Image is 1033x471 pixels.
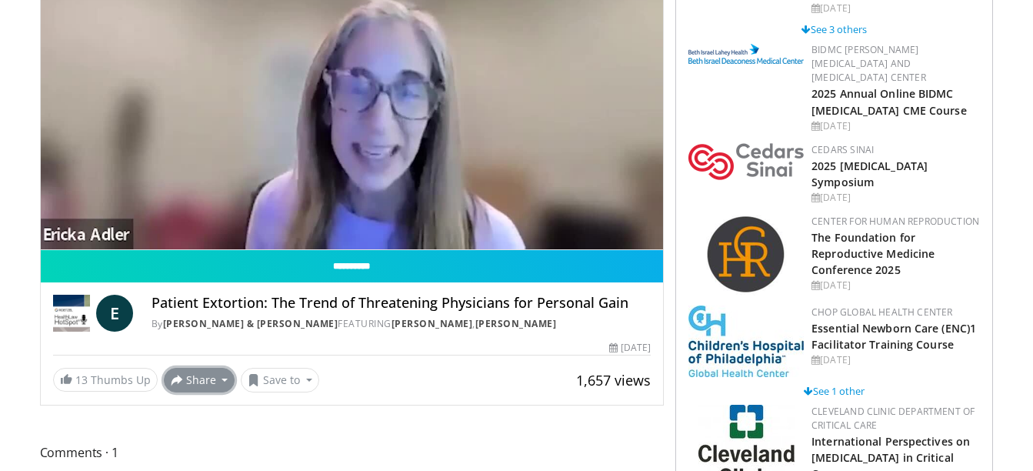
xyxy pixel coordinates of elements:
div: By FEATURING , [152,317,651,331]
div: [DATE] [811,119,980,133]
a: BIDMC [PERSON_NAME][MEDICAL_DATA] and [MEDICAL_DATA] Center [811,43,926,84]
a: 2025 Annual Online BIDMC [MEDICAL_DATA] CME Course [811,86,967,117]
div: [DATE] [609,341,651,355]
div: [DATE] [811,279,980,292]
a: See 1 other [804,384,865,398]
a: The Foundation for Reproductive Medicine Conference 2025 [811,230,935,277]
span: 1,657 views [576,371,651,389]
button: Share [164,368,235,392]
a: Center for Human Reproduction [811,215,979,228]
h4: Patient Extortion: The Trend of Threatening Physicians for Personal Gain [152,295,651,312]
a: [PERSON_NAME] & [PERSON_NAME] [163,317,338,330]
a: Essential Newborn Care (ENC)1 Facilitator Training Course [811,321,976,352]
img: c058e059-5986-4522-8e32-16b7599f4943.png.150x105_q85_autocrop_double_scale_upscale_version-0.2.png [706,215,787,296]
div: [DATE] [811,353,980,367]
a: [PERSON_NAME] [475,317,557,330]
span: Comments 1 [40,443,665,463]
img: 8fbf8b72-0f77-40e1-90f4-9648163fd298.jpg.150x105_q85_autocrop_double_scale_upscale_version-0.2.jpg [688,306,804,377]
a: E [96,295,133,332]
a: Cedars Sinai [811,143,874,156]
button: Save to [241,368,319,392]
img: 7e905080-f4a2-4088-8787-33ce2bef9ada.png.150x105_q85_autocrop_double_scale_upscale_version-0.2.png [688,143,804,180]
img: Roetzel & Andress [53,295,90,332]
div: [DATE] [811,191,980,205]
a: 2025 [MEDICAL_DATA] Symposium [811,159,928,189]
a: See 3 others [801,22,867,36]
div: [DATE] [811,2,980,15]
a: CHOP Global Health Center [811,306,952,319]
img: c96b19ec-a48b-46a9-9095-935f19585444.png.150x105_q85_autocrop_double_scale_upscale_version-0.2.png [688,44,804,64]
a: Cleveland Clinic Department of Critical Care [811,405,975,432]
a: 13 Thumbs Up [53,368,158,392]
span: 13 [75,372,88,387]
a: [PERSON_NAME] [392,317,473,330]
